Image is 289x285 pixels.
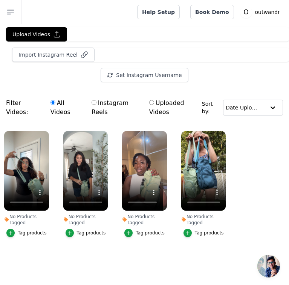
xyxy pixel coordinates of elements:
[91,98,139,117] label: Instagram Reels
[18,230,47,236] div: Tag products
[240,5,283,19] button: O outwandr
[137,5,180,19] a: Help Setup
[149,98,198,117] label: Uploaded Videos
[202,100,283,116] div: Sort by:
[190,5,234,19] a: Book Demo
[195,230,224,236] div: Tag products
[181,214,226,226] div: No Products Tagged
[6,229,47,237] button: Tag products
[101,68,188,82] button: Set Instagram Username
[149,100,154,105] input: Uploaded Videos
[50,98,81,117] label: All Videos
[183,229,224,237] button: Tag products
[92,100,96,105] input: Instagram Reels
[63,214,108,226] div: No Products Tagged
[77,230,106,236] div: Tag products
[4,214,49,226] div: No Products Tagged
[124,229,165,237] button: Tag products
[6,27,67,42] button: Upload Videos
[12,48,95,62] button: Import Instagram Reel
[257,255,280,277] div: Open chat
[66,229,106,237] button: Tag products
[50,100,55,105] input: All Videos
[122,214,167,226] div: No Products Tagged
[6,94,202,121] div: Filter Videos:
[252,5,283,19] p: outwandr
[243,8,249,16] text: O
[136,230,165,236] div: Tag products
